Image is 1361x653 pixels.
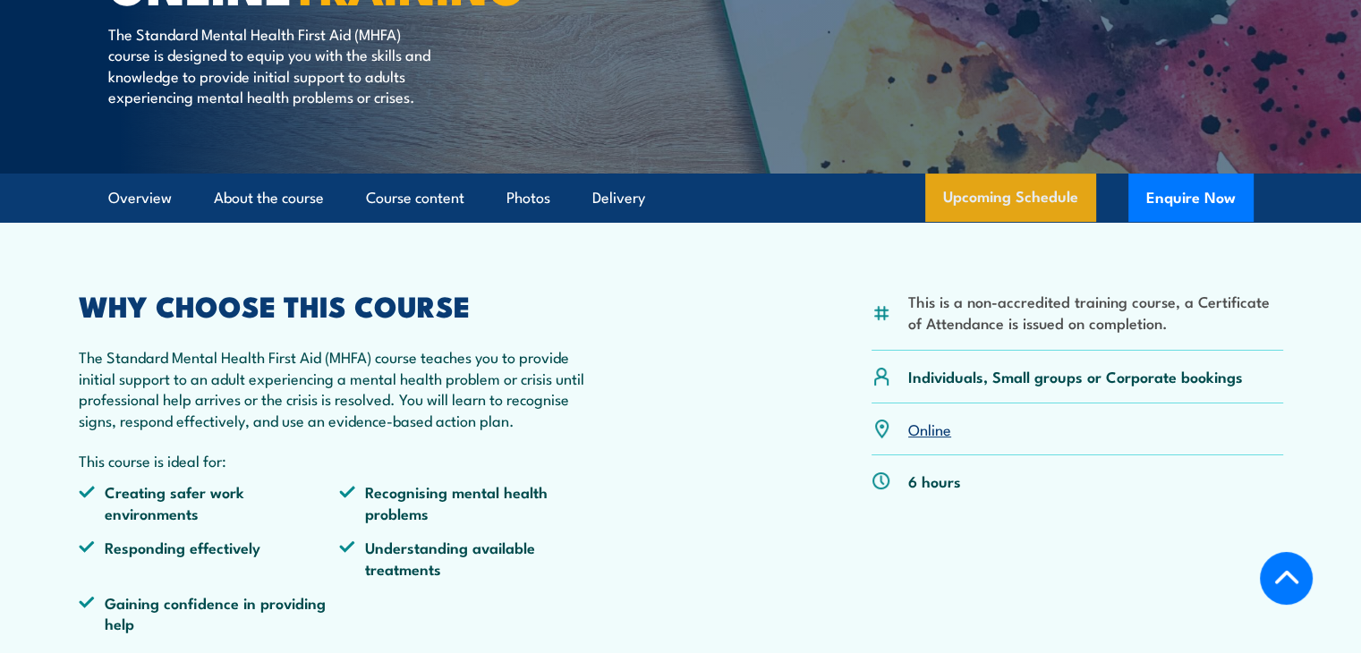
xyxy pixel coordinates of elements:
a: Photos [506,174,550,222]
a: Upcoming Schedule [925,174,1096,222]
a: Online [908,418,951,439]
h2: WHY CHOOSE THIS COURSE [79,293,601,318]
p: This course is ideal for: [79,450,601,471]
p: Individuals, Small groups or Corporate bookings [908,366,1243,386]
a: About the course [214,174,324,222]
li: Gaining confidence in providing help [79,592,340,634]
p: The Standard Mental Health First Aid (MHFA) course is designed to equip you with the skills and k... [108,23,435,107]
p: 6 hours [908,471,961,491]
a: Course content [366,174,464,222]
p: The Standard Mental Health First Aid (MHFA) course teaches you to provide initial support to an a... [79,346,601,430]
a: Overview [108,174,172,222]
a: Delivery [592,174,645,222]
li: Recognising mental health problems [339,481,600,523]
li: This is a non-accredited training course, a Certificate of Attendance is issued on completion. [908,291,1283,333]
li: Creating safer work environments [79,481,340,523]
li: Understanding available treatments [339,537,600,579]
li: Responding effectively [79,537,340,579]
button: Enquire Now [1128,174,1254,222]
